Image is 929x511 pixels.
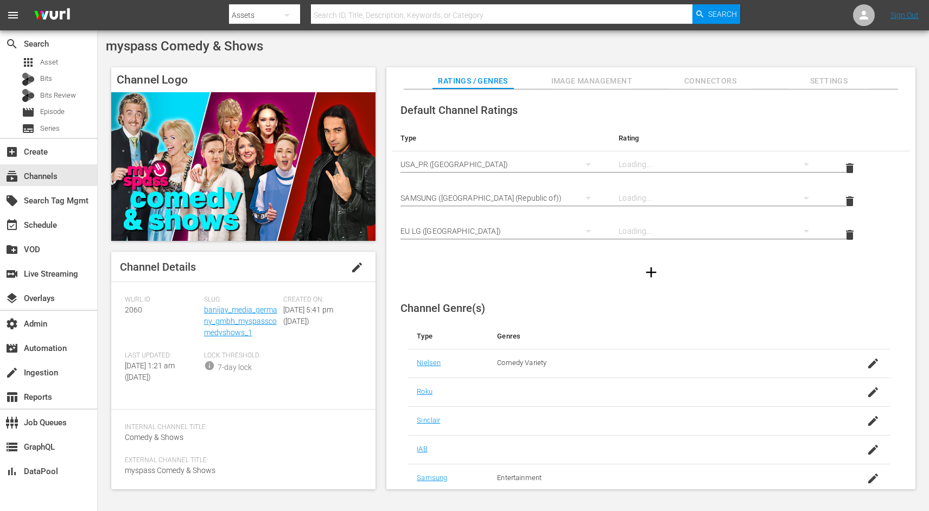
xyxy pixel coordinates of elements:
[432,74,514,88] span: Ratings / Genres
[204,296,278,304] span: Slug:
[5,243,18,256] span: VOD
[5,194,18,207] span: Search Tag Mgmt
[5,37,18,50] span: Search
[5,366,18,379] span: Ingestion
[40,106,65,117] span: Episode
[788,74,870,88] span: Settings
[843,195,856,208] span: delete
[488,323,836,349] th: Genres
[125,456,357,465] span: External Channel Title:
[22,56,35,69] span: Asset
[5,342,18,355] span: Automation
[400,104,518,117] span: Default Channel Ratings
[890,11,919,20] a: Sign Out
[708,4,737,24] span: Search
[5,391,18,404] span: Reports
[551,74,632,88] span: Image Management
[837,155,863,181] button: delete
[111,92,376,241] img: myspass Comedy & Shows
[5,219,18,232] span: Schedule
[417,387,432,395] a: Roku
[22,106,35,119] span: Episode
[5,416,18,429] span: Job Queues
[40,57,58,68] span: Asset
[120,260,196,273] span: Channel Details
[218,362,252,373] div: 7-day lock
[670,74,751,88] span: Connectors
[125,361,175,381] span: [DATE] 1:21 am ([DATE])
[5,145,18,158] span: Create
[400,183,601,213] div: SAMSUNG ([GEOGRAPHIC_DATA] (Republic of))
[400,149,601,180] div: USA_PR ([GEOGRAPHIC_DATA])
[26,3,78,28] img: ans4CAIJ8jUAAAAAAAAAAAAAAAAAAAAAAAAgQb4GAAAAAAAAAAAAAAAAAAAAAAAAJMjXAAAAAAAAAAAAAAAAAAAAAAAAgAT5G...
[692,4,740,24] button: Search
[204,305,277,337] a: banijay_media_germany_gmbh_myspasscomedyshows_1
[40,123,60,134] span: Series
[837,222,863,248] button: delete
[125,296,199,304] span: Wurl ID:
[392,125,610,151] th: Type
[5,317,18,330] span: Admin
[204,352,278,360] span: Lock Threshold:
[283,296,357,304] span: Created On:
[408,323,488,349] th: Type
[5,440,18,453] span: GraphQL
[351,261,364,274] span: edit
[610,125,828,151] th: Rating
[5,465,18,478] span: DataPool
[417,416,440,424] a: Sinclair
[40,73,52,84] span: Bits
[125,352,199,360] span: Last Updated:
[392,125,910,252] table: simple table
[417,445,427,453] a: IAB
[400,302,485,315] span: Channel Genre(s)
[837,188,863,214] button: delete
[125,466,215,475] span: myspass Comedy & Shows
[843,162,856,175] span: delete
[204,360,215,371] span: info
[22,73,35,86] div: Bits
[417,359,441,367] a: Nielsen
[40,90,76,101] span: Bits Review
[344,254,370,280] button: edit
[125,423,357,432] span: Internal Channel Title:
[5,292,18,305] span: Overlays
[106,39,263,54] span: myspass Comedy & Shows
[5,170,18,183] span: Channels
[843,228,856,241] span: delete
[111,67,376,92] h4: Channel Logo
[22,89,35,102] div: Bits Review
[283,305,333,325] span: [DATE] 5:41 pm ([DATE])
[125,433,183,442] span: Comedy & Shows
[22,122,35,135] span: Series
[5,267,18,280] span: Live Streaming
[417,474,447,482] a: Samsung
[400,216,601,246] div: EU LG ([GEOGRAPHIC_DATA])
[7,9,20,22] span: menu
[125,305,142,314] span: 2060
